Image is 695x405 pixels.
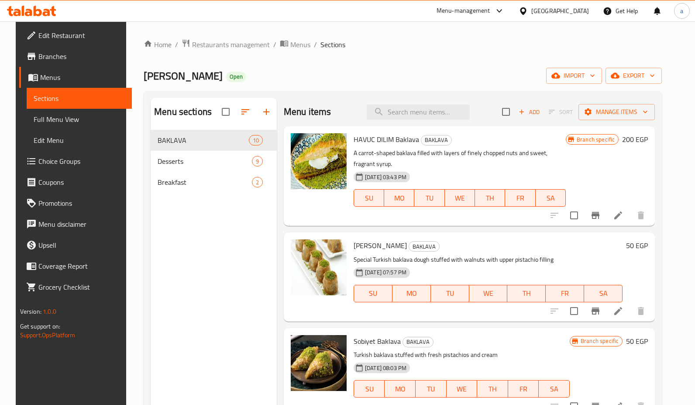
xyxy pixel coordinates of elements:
[273,39,276,50] li: /
[354,254,623,265] p: Special Turkish baklava dough stuffed with walnuts with upper pistachio filling
[553,70,595,81] span: import
[361,173,410,181] span: [DATE] 03:43 PM
[19,235,132,256] a: Upsell
[284,105,331,118] h2: Menu items
[291,133,347,189] img: HAVUC DILIM Baklava
[354,189,384,207] button: SU
[585,301,606,322] button: Branch-specific-item
[252,156,263,166] div: items
[512,383,536,395] span: FR
[38,198,125,208] span: Promotions
[588,287,619,300] span: SA
[630,205,651,226] button: delete
[19,67,132,88] a: Menus
[515,105,543,119] span: Add item
[175,39,178,50] li: /
[434,287,466,300] span: TU
[20,306,41,317] span: Version:
[354,148,566,170] p: A carrot-shaped baklava filled with layers of finely chopped nuts and sweet, fragrant syrup.
[358,192,381,204] span: SU
[367,104,470,120] input: search
[573,135,618,144] span: Branch specific
[144,39,172,50] a: Home
[392,285,431,302] button: MO
[478,192,502,204] span: TH
[354,335,401,348] span: Sobiyet Baklava
[158,177,252,187] div: Breakfast
[144,39,662,50] nav: breadcrumb
[158,135,248,145] div: BAKLAVA
[419,383,443,395] span: TU
[584,285,623,302] button: SA
[252,157,262,166] span: 9
[626,335,648,347] h6: 50 EGP
[578,104,655,120] button: Manage items
[151,151,277,172] div: Desserts9
[354,350,570,360] p: Turkish baklava stuffed with fresh pistachios and cream
[473,287,504,300] span: WE
[38,261,125,271] span: Coverage Report
[154,105,212,118] h2: Menu sections
[280,39,310,50] a: Menus
[388,383,412,395] span: MO
[19,256,132,277] a: Coverage Report
[235,101,256,122] span: Sort sections
[543,105,578,119] span: Select section first
[249,136,262,145] span: 10
[38,177,125,187] span: Coupons
[508,380,539,398] button: FR
[546,285,584,302] button: FR
[19,151,132,172] a: Choice Groups
[38,240,125,250] span: Upsell
[34,93,125,104] span: Sections
[291,239,347,295] img: Saray Sarmasi
[409,241,440,252] div: BAKLAVA
[252,177,263,187] div: items
[40,72,125,83] span: Menus
[431,285,469,302] button: TU
[249,135,263,145] div: items
[19,193,132,214] a: Promotions
[19,25,132,46] a: Edit Restaurant
[585,205,606,226] button: Branch-specific-item
[385,380,416,398] button: MO
[354,133,419,146] span: HAVUC DILIM Baklava
[448,192,471,204] span: WE
[481,383,505,395] span: TH
[437,6,490,16] div: Menu-management
[505,189,535,207] button: FR
[217,103,235,121] span: Select all sections
[192,39,270,50] span: Restaurants management
[38,219,125,229] span: Menu disclaimer
[414,189,444,207] button: TU
[182,39,270,50] a: Restaurants management
[20,321,60,332] span: Get support on:
[515,105,543,119] button: Add
[291,335,347,391] img: Sobiyet Baklava
[517,107,541,117] span: Add
[226,72,246,82] div: Open
[450,383,474,395] span: WE
[626,239,648,252] h6: 50 EGP
[475,189,505,207] button: TH
[358,383,381,395] span: SU
[358,287,389,300] span: SU
[19,214,132,235] a: Menu disclaimer
[256,101,277,122] button: Add section
[613,210,623,221] a: Edit menu item
[477,380,508,398] button: TH
[361,268,410,277] span: [DATE] 07:57 PM
[19,46,132,67] a: Branches
[585,107,648,118] span: Manage items
[314,39,317,50] li: /
[421,135,451,145] span: BAKLAVA
[396,287,427,300] span: MO
[38,282,125,292] span: Grocery Checklist
[577,337,622,345] span: Branch specific
[622,133,648,145] h6: 200 EGP
[409,242,439,252] span: BAKLAVA
[546,68,602,84] button: import
[38,30,125,41] span: Edit Restaurant
[680,6,683,16] span: a
[606,68,662,84] button: export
